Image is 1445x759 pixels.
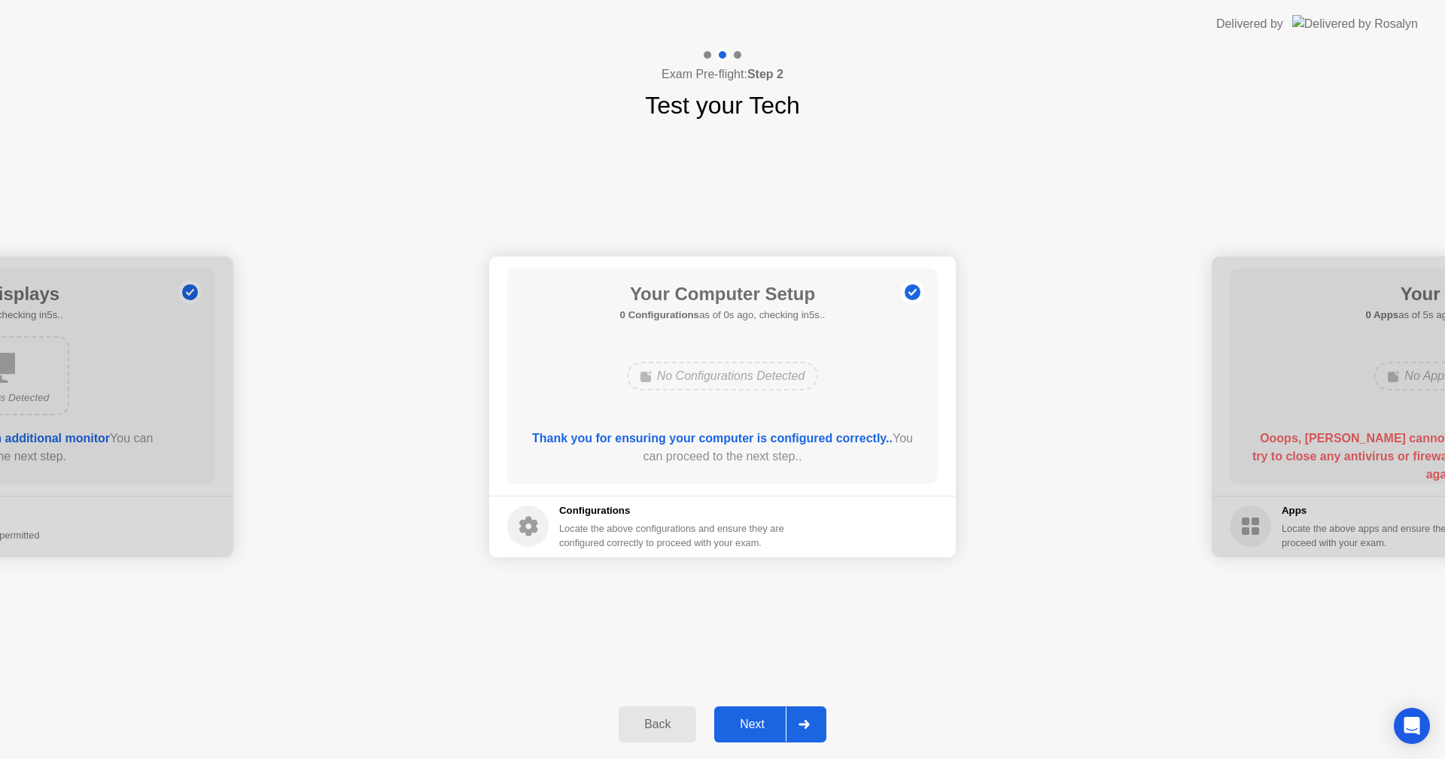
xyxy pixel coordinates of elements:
div: No Configurations Detected [627,362,819,390]
img: Delivered by Rosalyn [1292,15,1418,32]
h1: Your Computer Setup [620,281,826,308]
b: Thank you for ensuring your computer is configured correctly.. [532,432,893,445]
button: Back [619,706,696,742]
h4: Exam Pre-flight: [662,65,783,83]
b: 0 Configurations [620,309,699,320]
div: You can proceed to the next step.. [529,430,917,466]
div: Next [719,718,786,731]
h5: as of 0s ago, checking in5s.. [620,308,826,323]
h1: Test your Tech [645,87,800,123]
div: Delivered by [1216,15,1283,33]
div: Open Intercom Messenger [1394,708,1430,744]
div: Locate the above configurations and ensure they are configured correctly to proceed with your exam. [559,521,787,550]
h5: Configurations [559,503,787,518]
div: Back [623,718,692,731]
button: Next [714,706,826,742]
b: Step 2 [747,68,783,80]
